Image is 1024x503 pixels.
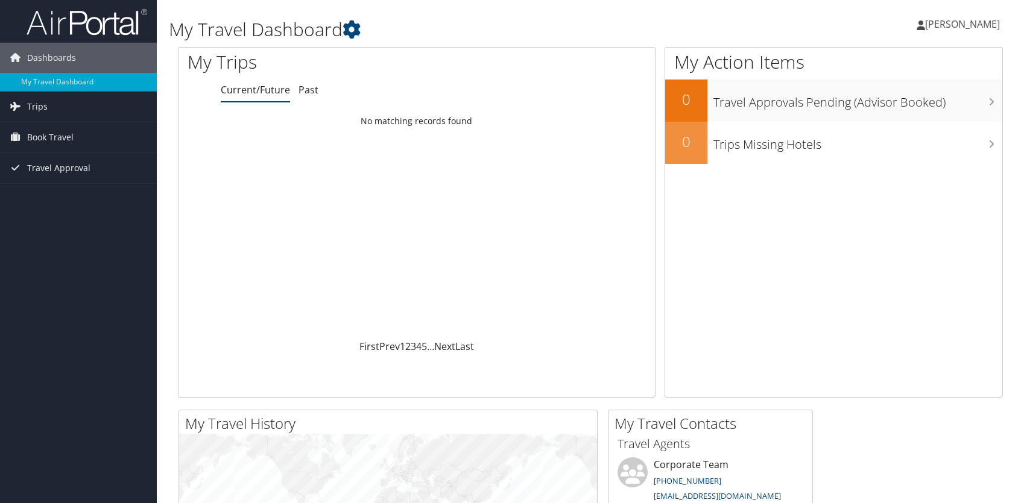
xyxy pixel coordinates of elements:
a: Next [434,340,455,353]
a: [PERSON_NAME] [917,6,1012,42]
h2: My Travel Contacts [615,413,812,434]
a: 3 [411,340,416,353]
a: 4 [416,340,422,353]
td: No matching records found [179,110,655,132]
h3: Travel Agents [618,436,803,452]
a: [PHONE_NUMBER] [654,475,721,486]
a: Current/Future [221,83,290,96]
h1: My Travel Dashboard [169,17,731,42]
span: Dashboards [27,43,76,73]
span: Travel Approval [27,153,90,183]
a: 2 [405,340,411,353]
span: Trips [27,92,48,122]
span: … [427,340,434,353]
a: [EMAIL_ADDRESS][DOMAIN_NAME] [654,490,781,501]
a: 0Trips Missing Hotels [665,122,1002,164]
h2: 0 [665,89,707,110]
span: [PERSON_NAME] [925,17,1000,31]
a: 0Travel Approvals Pending (Advisor Booked) [665,80,1002,122]
a: Last [455,340,474,353]
a: First [359,340,379,353]
h2: My Travel History [185,413,597,434]
h3: Trips Missing Hotels [713,130,1002,153]
h3: Travel Approvals Pending (Advisor Booked) [713,88,1002,111]
a: 1 [400,340,405,353]
a: 5 [422,340,427,353]
span: Book Travel [27,122,74,152]
a: Past [299,83,318,96]
h1: My Trips [188,49,447,75]
h1: My Action Items [665,49,1002,75]
img: airportal-logo.png [27,8,147,36]
h2: 0 [665,131,707,152]
a: Prev [379,340,400,353]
